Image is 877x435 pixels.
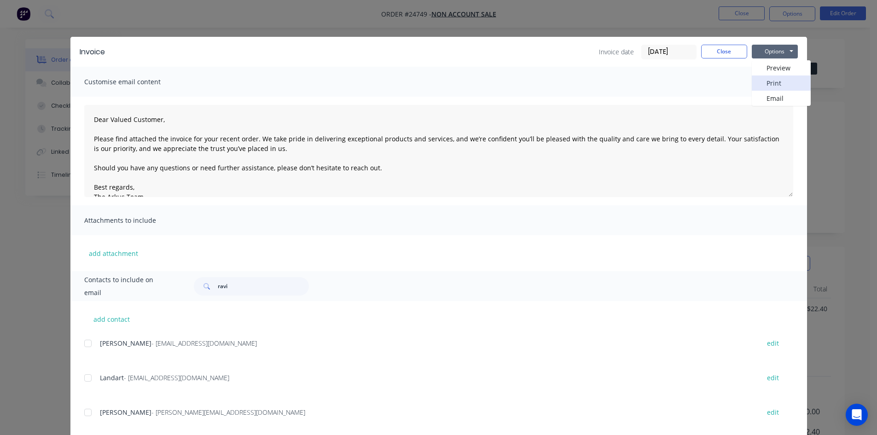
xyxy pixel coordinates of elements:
[752,60,811,75] button: Preview
[100,339,151,348] span: [PERSON_NAME]
[84,273,171,299] span: Contacts to include on email
[84,246,143,260] button: add attachment
[752,45,798,58] button: Options
[761,337,784,349] button: edit
[84,312,139,326] button: add contact
[701,45,747,58] button: Close
[80,46,105,58] div: Invoice
[84,105,793,197] textarea: Dear Valued Customer, Please find attached the invoice for your recent order. We take pride in de...
[752,91,811,106] button: Email
[124,373,229,382] span: - [EMAIL_ADDRESS][DOMAIN_NAME]
[151,339,257,348] span: - [EMAIL_ADDRESS][DOMAIN_NAME]
[151,408,305,417] span: - [PERSON_NAME][EMAIL_ADDRESS][DOMAIN_NAME]
[100,373,124,382] span: Landart
[761,406,784,418] button: edit
[846,404,868,426] div: Open Intercom Messenger
[599,47,634,57] span: Invoice date
[84,214,186,227] span: Attachments to include
[752,75,811,91] button: Print
[100,408,151,417] span: [PERSON_NAME]
[761,371,784,384] button: edit
[218,277,309,296] input: Search...
[84,75,186,88] span: Customise email content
